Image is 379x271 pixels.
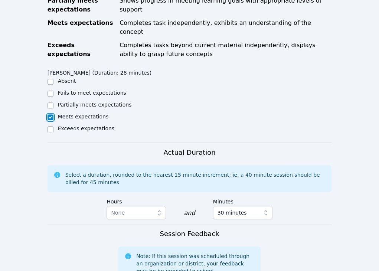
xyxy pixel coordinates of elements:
h3: Actual Duration [163,147,215,158]
label: Fails to meet expectations [58,90,126,96]
legend: [PERSON_NAME] (Duration: 28 minutes) [48,66,152,77]
label: Partially meets expectations [58,102,132,108]
span: None [111,210,125,216]
button: 30 minutes [213,206,272,219]
div: Completes tasks beyond current material independently, displays ability to grasp future concepts [120,41,331,59]
div: Meets expectations [48,19,115,36]
label: Exceeds expectations [58,125,114,131]
label: Meets expectations [58,114,109,120]
label: Hours [107,195,166,206]
h3: Session Feedback [160,229,219,239]
label: Absent [58,78,76,84]
div: Select a duration, rounded to the nearest 15 minute increment; ie, a 40 minute session should be ... [65,171,326,186]
div: Completes task independently, exhibits an understanding of the concept [120,19,331,36]
button: None [107,206,166,219]
label: Minutes [213,195,272,206]
span: 30 minutes [218,208,247,217]
div: Exceeds expectations [48,41,115,59]
div: and [184,209,195,218]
